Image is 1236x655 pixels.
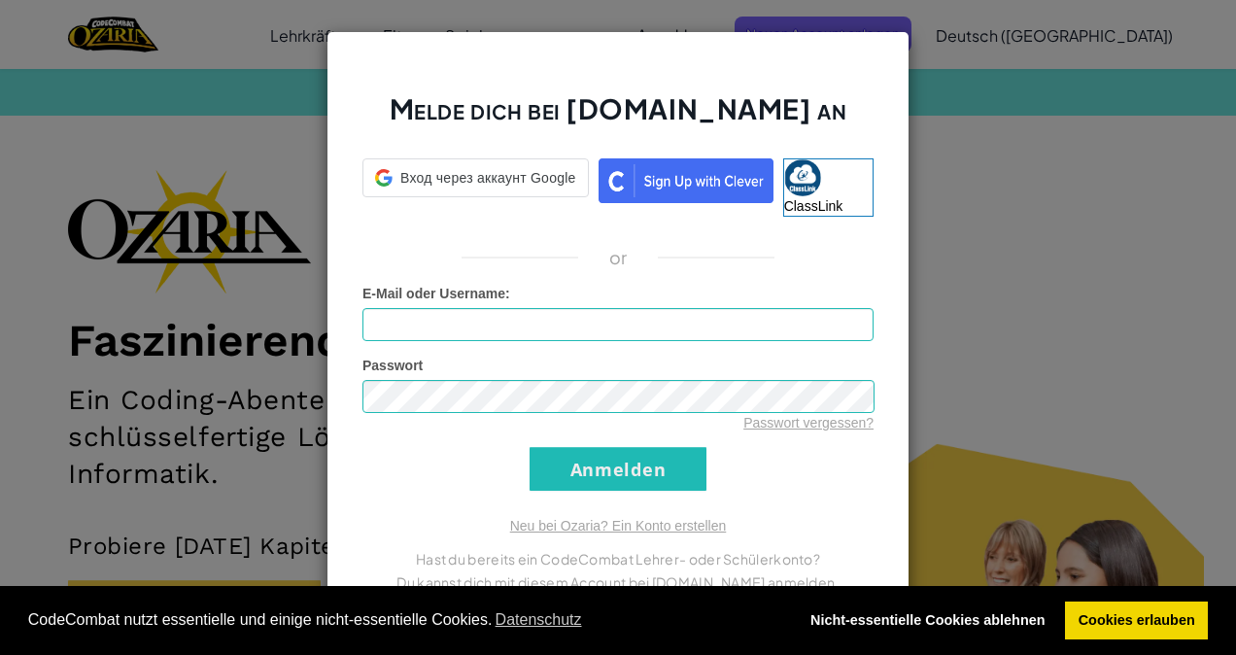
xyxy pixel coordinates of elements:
[743,415,874,431] a: Passwort vergessen?
[362,158,589,197] div: Вход через аккаунт Google
[784,159,821,196] img: classlink-logo-small.png
[797,602,1058,640] a: deny cookies
[400,168,576,188] span: Вход через аккаунт Google
[362,284,510,303] label: :
[599,158,773,203] img: clever_sso_button@2x.png
[530,447,706,491] input: Anmelden
[362,158,589,217] a: Вход через аккаунт Google
[362,286,505,301] span: E-Mail oder Username
[492,605,584,635] a: learn more about cookies
[28,605,782,635] span: CodeCombat nutzt essentielle und einige nicht-essentielle Cookies.
[362,570,874,594] p: Du kannst dich mit diesem Account bei [DOMAIN_NAME] anmelden.
[510,518,727,534] a: Neu bei Ozaria? Ein Konto erstellen
[362,358,423,373] span: Passwort
[784,198,843,214] span: ClassLink
[1065,602,1208,640] a: allow cookies
[362,90,874,147] h2: Melde dich bei [DOMAIN_NAME] an
[609,246,628,269] p: or
[362,547,874,570] p: Hast du bereits ein CodeCombat Lehrer- oder Schülerkonto?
